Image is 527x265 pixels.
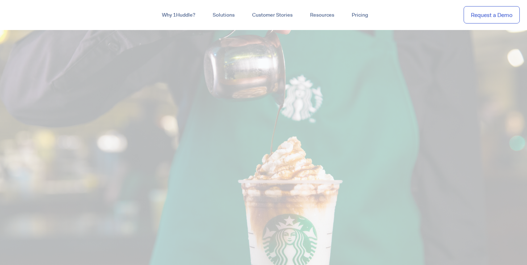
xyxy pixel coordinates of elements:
[7,8,59,22] img: ...
[204,9,243,22] a: Solutions
[243,9,301,22] a: Customer Stories
[153,9,204,22] a: Why 1Huddle?
[343,9,377,22] a: Pricing
[301,9,343,22] a: Resources
[464,6,520,24] a: Request a Demo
